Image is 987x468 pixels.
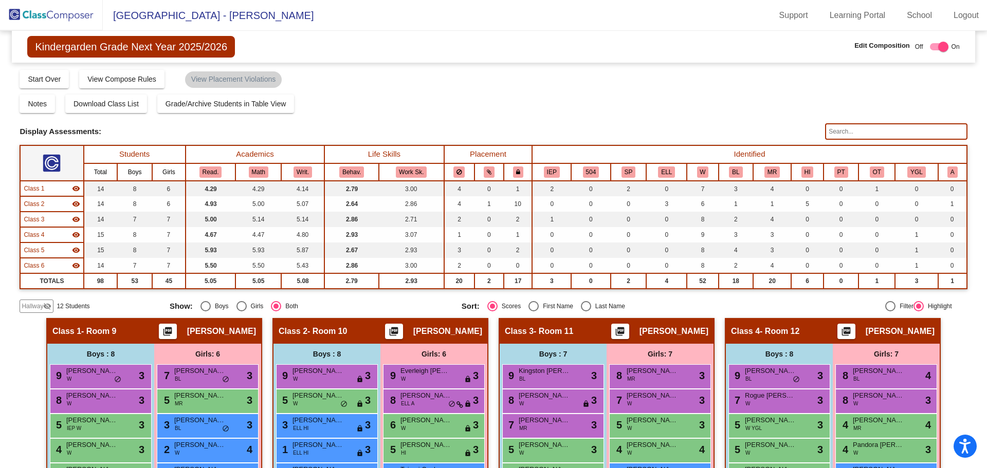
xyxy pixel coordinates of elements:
span: Start Over [28,75,61,83]
td: 4.29 [235,181,281,196]
div: Highlight [924,302,952,311]
div: Girls [247,302,264,311]
td: 5.08 [281,273,324,289]
td: 0 [611,258,647,273]
mat-icon: visibility [72,184,80,193]
td: 2.79 [324,273,379,289]
td: 8 [687,212,718,227]
td: 1 [895,227,938,242]
td: 6 [152,181,185,196]
td: 2.93 [379,273,444,289]
td: 2 [719,212,753,227]
td: 0 [938,242,967,258]
td: 2 [719,258,753,273]
td: 20 [753,273,791,289]
div: Both [281,302,298,311]
td: 2.86 [324,212,379,227]
mat-radio-group: Select an option [462,301,746,311]
span: Sort: [462,302,480,311]
td: 2.93 [324,227,379,242]
td: 4 [753,181,791,196]
td: 8 [117,196,152,212]
td: 1 [938,273,967,289]
td: 4.29 [186,181,236,196]
button: View Compose Rules [79,70,164,88]
th: Total [84,163,118,181]
td: 0 [858,242,895,258]
td: 0 [895,196,938,212]
td: 1 [719,196,753,212]
td: 5.05 [235,273,281,289]
button: Print Students Details [837,324,855,339]
td: 3 [719,227,753,242]
mat-icon: picture_as_pdf [388,326,400,341]
span: 3 [473,368,479,383]
th: Hispanic [791,163,824,181]
span: - Room 10 [307,326,347,336]
td: 4 [719,242,753,258]
a: Learning Portal [821,7,894,24]
span: [PERSON_NAME] [293,366,344,376]
td: 0 [611,196,647,212]
mat-icon: visibility_off [43,302,51,310]
span: 3 [247,368,252,383]
td: 2.93 [379,242,444,258]
td: 2.79 [324,181,379,196]
span: On [952,42,960,51]
button: 504 [583,166,599,178]
span: 3 [365,368,371,383]
span: - Room 12 [760,326,799,336]
span: Show: [170,302,193,311]
span: [PERSON_NAME] [639,326,708,336]
button: OT [870,166,884,178]
div: Girls: 7 [607,344,714,364]
th: Keep with teacher [504,163,533,181]
div: Boys : 8 [726,344,833,364]
th: Occupational Therapy [858,163,895,181]
div: Boys : 8 [273,344,380,364]
td: 0 [824,273,858,289]
span: Kingston [PERSON_NAME] [519,366,570,376]
td: 4.80 [281,227,324,242]
span: [PERSON_NAME] [853,366,904,376]
td: 0 [611,227,647,242]
button: YGL [907,166,926,178]
th: English Language Learner [646,163,687,181]
span: [PERSON_NAME] [866,326,935,336]
td: 0 [571,242,611,258]
td: 5.14 [281,212,324,227]
span: View Compose Rules [87,75,156,83]
span: Class 1 [52,326,81,336]
td: 0 [791,181,824,196]
td: 0 [611,212,647,227]
td: 0 [824,242,858,258]
button: W [697,166,709,178]
button: IEP [544,166,560,178]
button: Download Class List [65,95,147,113]
td: 1 [753,196,791,212]
td: 0 [611,242,647,258]
td: 0 [646,181,687,196]
span: 3 [699,368,705,383]
td: 1 [858,273,895,289]
td: 0 [646,212,687,227]
td: 0 [646,258,687,273]
td: 20 [444,273,474,289]
button: Print Students Details [159,324,177,339]
td: 0 [858,212,895,227]
td: 14 [84,212,118,227]
td: 0 [791,227,824,242]
span: Download Class List [74,100,139,108]
td: 0 [571,212,611,227]
td: 2 [474,273,504,289]
td: 1 [532,212,571,227]
td: 0 [858,258,895,273]
span: [GEOGRAPHIC_DATA] - [PERSON_NAME] [103,7,314,24]
td: 7 [117,212,152,227]
td: 15 [84,227,118,242]
span: [PERSON_NAME] [187,326,256,336]
td: 5.87 [281,242,324,258]
td: 0 [571,273,611,289]
span: 3 [817,368,823,383]
td: 2 [611,273,647,289]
